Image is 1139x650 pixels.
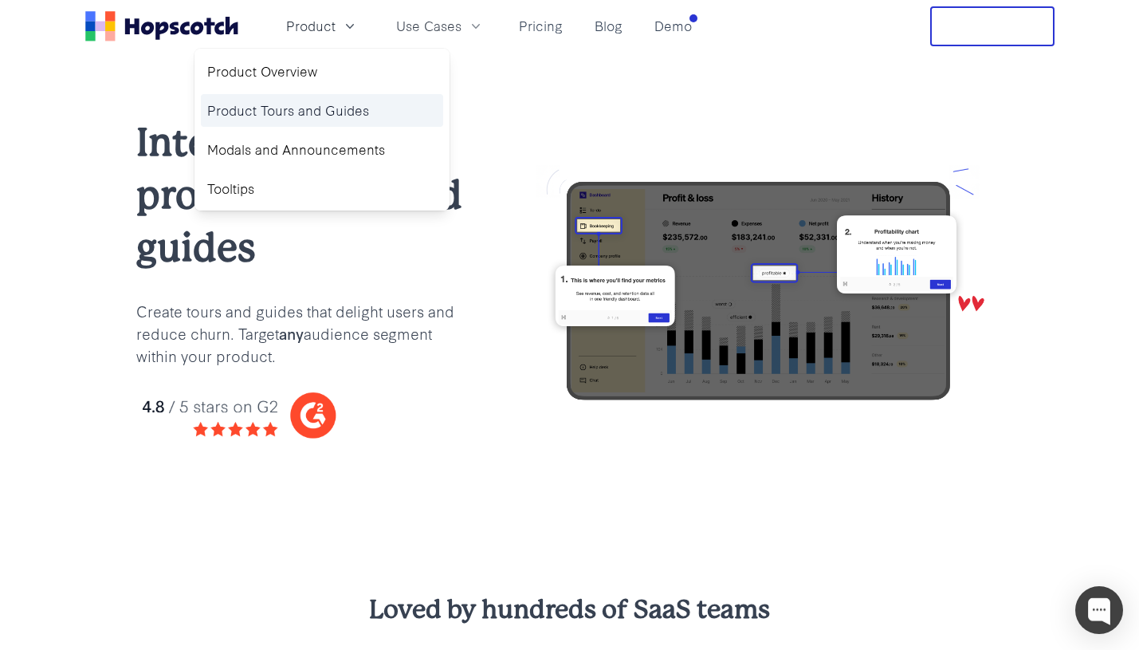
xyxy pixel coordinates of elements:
a: Pricing [513,13,569,39]
a: Home [85,11,238,41]
h3: Loved by hundreds of SaaS teams [85,593,1055,628]
a: Product Tours and Guides [201,94,443,127]
span: Product [286,16,336,36]
img: hopscotch g2 [136,385,468,445]
img: user onboarding with hopscotch update [519,165,1003,416]
a: Demo [648,13,698,39]
a: Modals and Announcements [201,133,443,166]
a: Tooltips [201,172,443,205]
b: any [279,322,304,344]
button: Product [277,13,367,39]
p: Create tours and guides that delight users and reduce churn. Target audience segment within your ... [136,300,468,367]
a: Product Overview [201,55,443,88]
button: Use Cases [387,13,493,39]
h1: Interactive product tours and guides [136,116,468,274]
button: Free Trial [930,6,1055,46]
a: Blog [588,13,629,39]
span: Use Cases [396,16,461,36]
